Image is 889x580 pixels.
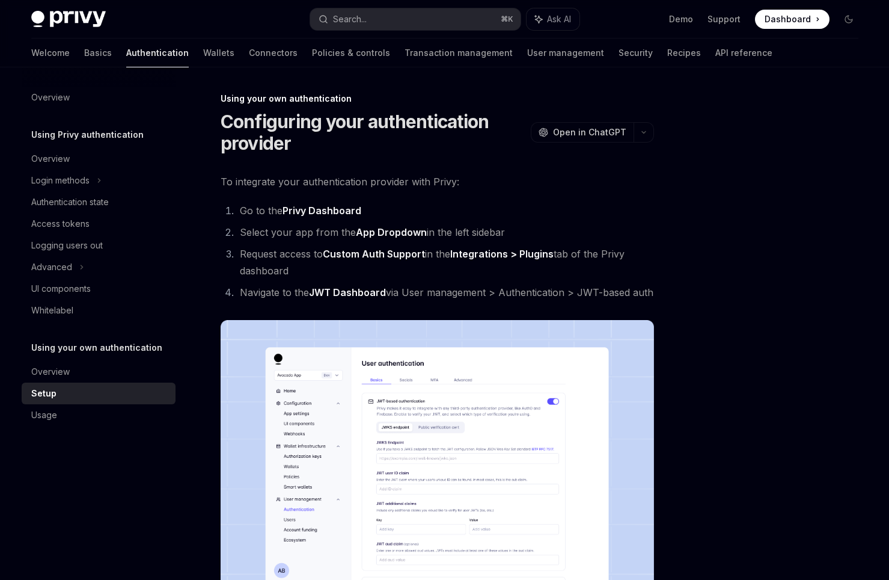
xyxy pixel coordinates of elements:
[31,90,70,105] div: Overview
[221,111,526,154] h1: Configuring your authentication provider
[547,13,571,25] span: Ask AI
[283,205,361,217] a: Privy Dashboard
[22,148,176,170] a: Overview
[323,248,425,260] strong: Custom Auth Support
[31,11,106,28] img: dark logo
[715,39,772,67] a: API reference
[22,235,176,256] a: Logging users out
[31,39,70,67] a: Welcome
[22,191,176,213] a: Authentication state
[31,238,103,253] div: Logging users out
[310,8,521,30] button: Search...⌘K
[283,205,361,217] strong: Privy Dashboard
[31,152,70,166] div: Overview
[309,286,386,299] a: JWT Dashboard
[31,260,72,274] div: Advanced
[31,128,144,142] h5: Using Privy authentication
[221,173,654,190] span: To integrate your authentication provider with Privy:
[527,8,579,30] button: Ask AI
[31,195,109,209] div: Authentication state
[236,284,654,301] li: Navigate to the via User management > Authentication > JWT-based auth
[203,39,234,67] a: Wallets
[333,12,367,26] div: Search...
[501,14,513,24] span: ⌘ K
[31,341,162,355] h5: Using your own authentication
[405,39,513,67] a: Transaction management
[22,404,176,426] a: Usage
[765,13,811,25] span: Dashboard
[31,282,91,296] div: UI components
[126,39,189,67] a: Authentication
[450,248,554,261] a: Integrations > Plugins
[669,13,693,25] a: Demo
[236,224,654,241] li: Select your app from the in the left sidebar
[22,278,176,300] a: UI components
[84,39,112,67] a: Basics
[707,13,741,25] a: Support
[531,122,634,143] button: Open in ChatGPT
[527,39,604,67] a: User management
[22,361,176,383] a: Overview
[22,87,176,108] a: Overview
[236,245,654,279] li: Request access to in the tab of the Privy dashboard
[221,93,654,105] div: Using your own authentication
[31,303,73,318] div: Whitelabel
[31,386,57,401] div: Setup
[22,383,176,404] a: Setup
[619,39,653,67] a: Security
[236,202,654,219] li: Go to the
[22,300,176,321] a: Whitelabel
[22,213,176,235] a: Access tokens
[312,39,390,67] a: Policies & controls
[31,408,57,422] div: Usage
[31,217,90,231] div: Access tokens
[31,173,90,188] div: Login methods
[31,365,70,379] div: Overview
[356,226,427,238] strong: App Dropdown
[755,10,829,29] a: Dashboard
[553,126,626,138] span: Open in ChatGPT
[667,39,701,67] a: Recipes
[249,39,298,67] a: Connectors
[839,10,858,29] button: Toggle dark mode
